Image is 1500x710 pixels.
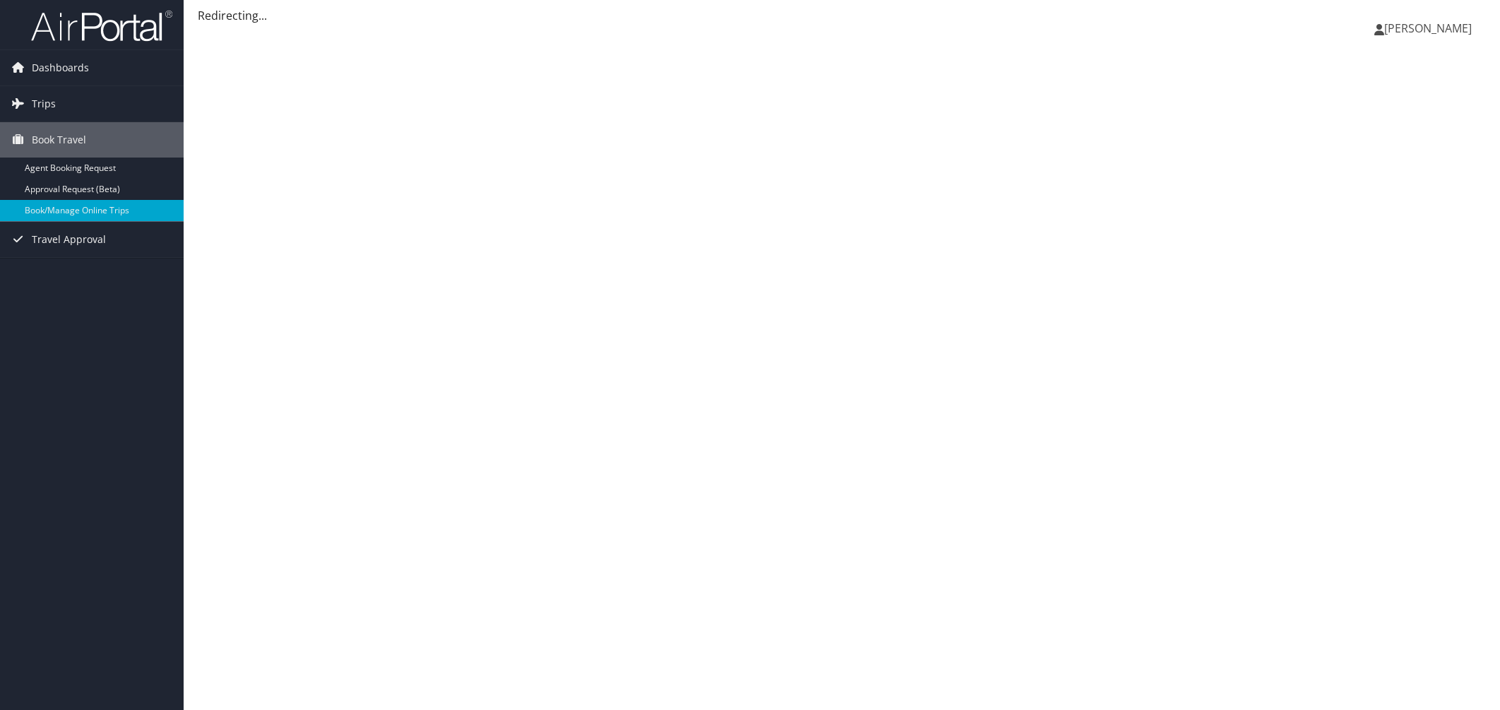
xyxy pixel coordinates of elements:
span: Book Travel [32,122,86,158]
span: Dashboards [32,50,89,85]
a: [PERSON_NAME] [1374,7,1486,49]
img: airportal-logo.png [31,9,172,42]
span: [PERSON_NAME] [1384,20,1472,36]
span: Trips [32,86,56,122]
div: Redirecting... [198,7,1486,24]
span: Travel Approval [32,222,106,257]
